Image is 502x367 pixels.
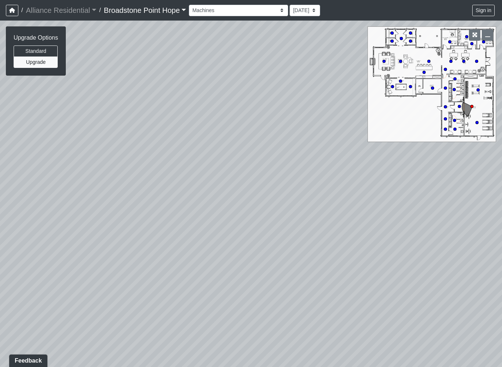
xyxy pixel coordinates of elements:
iframe: Ybug feedback widget [6,352,51,367]
a: Broadstone Point Hope [104,3,186,18]
span: / [96,3,104,18]
span: / [18,3,26,18]
button: Standard [14,46,58,57]
button: Upgrade [14,57,58,68]
h6: Upgrade Options [14,34,58,41]
a: Alliance Residential [26,3,96,18]
button: Sign in [472,5,495,16]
